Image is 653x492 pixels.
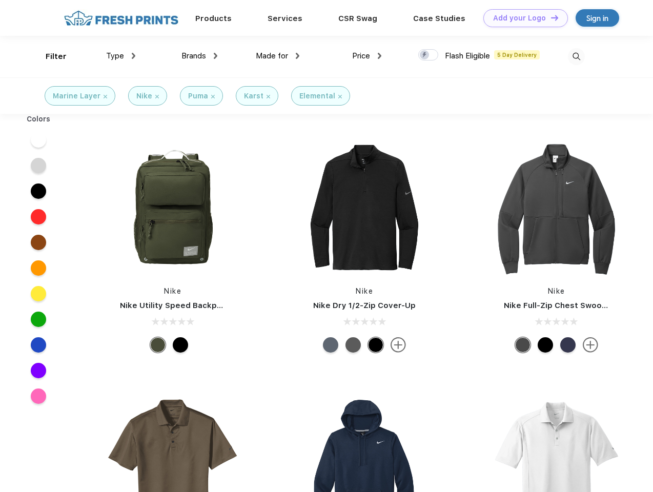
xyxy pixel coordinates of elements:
[323,337,338,353] div: Navy Heather
[548,287,565,295] a: Nike
[268,14,302,23] a: Services
[267,95,270,98] img: filter_cancel.svg
[256,51,288,60] span: Made for
[504,301,640,310] a: Nike Full-Zip Chest Swoosh Jacket
[583,337,598,353] img: more.svg
[391,337,406,353] img: more.svg
[120,301,231,310] a: Nike Utility Speed Backpack
[576,9,619,27] a: Sign in
[19,114,58,125] div: Colors
[244,91,263,101] div: Karst
[338,14,377,23] a: CSR Swag
[338,95,342,98] img: filter_cancel.svg
[136,91,152,101] div: Nike
[493,14,546,23] div: Add your Logo
[195,14,232,23] a: Products
[105,139,241,276] img: func=resize&h=266
[296,139,433,276] img: func=resize&h=266
[445,51,490,60] span: Flash Eligible
[560,337,576,353] div: Midnight Navy
[488,139,625,276] img: func=resize&h=266
[173,337,188,353] div: Black
[155,95,159,98] img: filter_cancel.svg
[46,51,67,63] div: Filter
[378,53,381,59] img: dropdown.png
[586,12,608,24] div: Sign in
[188,91,208,101] div: Puma
[352,51,370,60] span: Price
[53,91,100,101] div: Marine Layer
[368,337,383,353] div: Black
[61,9,181,27] img: fo%20logo%202.webp
[296,53,299,59] img: dropdown.png
[106,51,124,60] span: Type
[568,48,585,65] img: desktop_search.svg
[356,287,373,295] a: Nike
[494,50,540,59] span: 5 Day Delivery
[150,337,166,353] div: Cargo Khaki
[313,301,416,310] a: Nike Dry 1/2-Zip Cover-Up
[211,95,215,98] img: filter_cancel.svg
[104,95,107,98] img: filter_cancel.svg
[214,53,217,59] img: dropdown.png
[515,337,530,353] div: Anthracite
[538,337,553,353] div: Black
[164,287,181,295] a: Nike
[132,53,135,59] img: dropdown.png
[551,15,558,20] img: DT
[299,91,335,101] div: Elemental
[345,337,361,353] div: Black Heather
[181,51,206,60] span: Brands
